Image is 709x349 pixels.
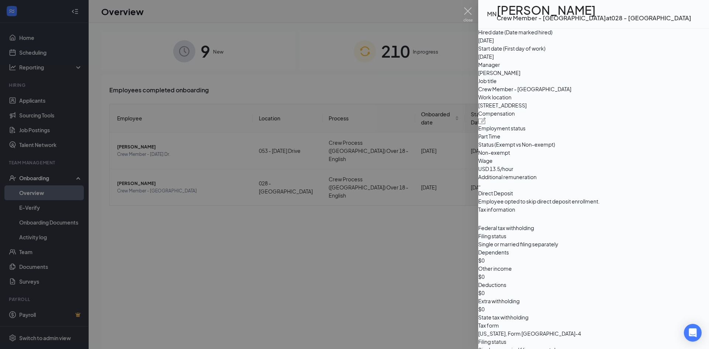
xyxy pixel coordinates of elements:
[478,101,709,109] span: [STREET_ADDRESS]
[478,165,709,173] span: USD 13.5/hour
[478,273,709,281] span: $0
[478,297,709,305] span: Extra withholding
[478,61,709,69] span: Manager
[478,77,709,85] span: Job title
[478,36,709,44] span: [DATE]
[478,248,709,256] span: Dependents
[478,28,709,36] span: Hired date (Date marked hired)
[478,93,709,101] span: Work location
[478,85,709,93] span: Crew Member - [GEOGRAPHIC_DATA]
[478,157,709,165] span: Wage
[478,173,709,181] span: Additional remuneration
[487,10,497,18] div: MN
[478,132,709,140] span: Part Time
[684,324,702,342] div: Open Intercom Messenger
[478,189,709,197] span: Direct Deposit
[478,240,709,248] span: Single or married filing separately
[478,197,709,205] span: Employee opted to skip direct deposit enrollment.
[478,289,709,297] span: $0
[478,281,709,289] span: Deductions
[478,124,709,132] span: Employment status
[478,321,709,329] span: Tax form
[478,205,709,213] span: Tax information
[497,6,691,14] h1: [PERSON_NAME]
[478,256,709,264] span: $0
[478,140,709,148] span: Status (Exempt vs Non-exempt)
[478,232,709,240] span: Filing status
[478,44,709,52] span: Start date (First day of work)
[478,224,709,232] span: Federal tax withholding
[478,52,709,61] span: [DATE]
[478,264,709,273] span: Other income
[478,69,709,77] span: [PERSON_NAME]
[497,14,691,22] div: Crew Member - [GEOGRAPHIC_DATA] at 028 - [GEOGRAPHIC_DATA]
[478,181,709,189] span: -
[478,109,709,117] span: Compensation
[478,148,709,157] span: Non-exempt
[478,329,709,338] span: [US_STATE], Form [GEOGRAPHIC_DATA]-4
[478,338,709,346] span: Filing status
[478,305,709,313] span: $0
[478,313,709,321] span: State tax withholding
